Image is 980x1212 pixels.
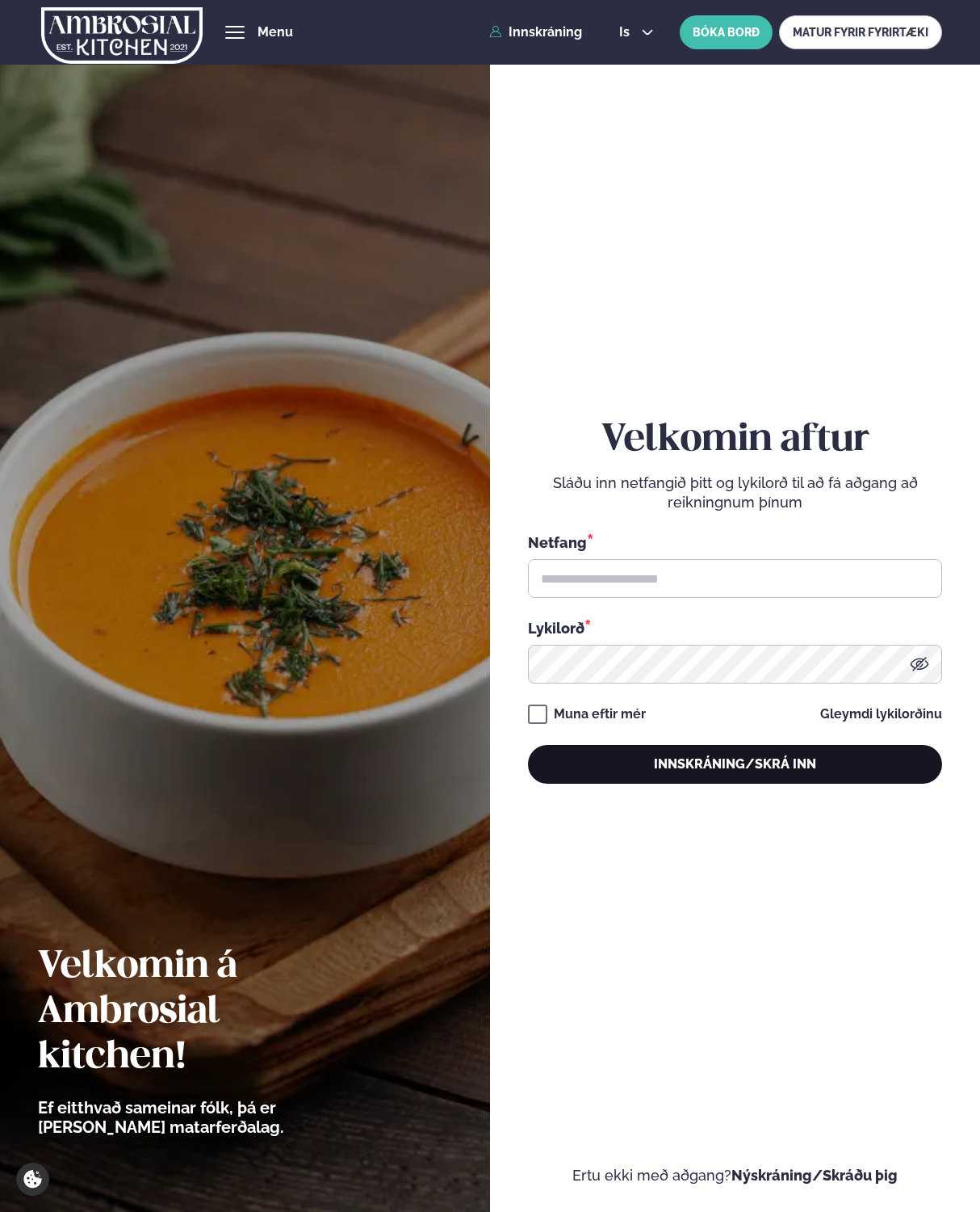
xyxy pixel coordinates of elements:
[606,26,667,39] button: is
[489,25,582,40] a: Innskráning
[528,617,943,638] div: Lykilorð
[731,1167,898,1184] a: Nýskráning/Skráðu þig
[41,2,203,69] img: logo
[16,1163,49,1196] a: Cookie settings
[528,418,943,463] h2: Velkomin aftur
[820,708,942,721] a: Gleymdi lykilorðinu
[779,15,942,49] a: MATUR FYRIR FYRIRTÆKI
[680,15,773,49] button: BÓKA BORÐ
[225,23,245,42] button: hamburger
[619,26,634,39] span: is
[38,945,373,1080] h2: Velkomin á Ambrosial kitchen!
[528,745,943,784] button: Innskráning/Skrá inn
[38,1098,373,1137] p: Ef eitthvað sameinar fólk, þá er [PERSON_NAME] matarferðalag.
[528,1166,943,1185] p: Ertu ekki með aðgang?
[528,532,943,553] div: Netfang
[528,473,943,512] p: Sláðu inn netfangið þitt og lykilorð til að fá aðgang að reikningnum þínum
